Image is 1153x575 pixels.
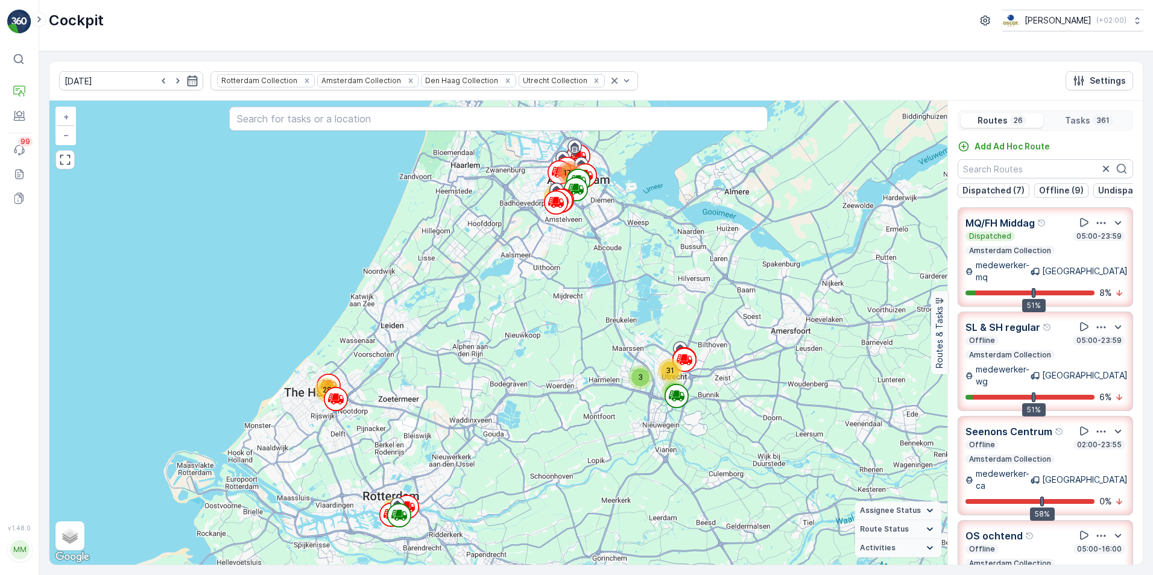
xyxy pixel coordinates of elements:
p: 02:00-23:55 [1076,440,1123,450]
div: Rotterdam Collection [218,75,299,86]
img: logo [7,10,31,34]
p: 26 [1012,116,1024,125]
summary: Route Status [855,520,941,539]
p: 361 [1095,116,1111,125]
p: Cockpit [49,11,104,30]
img: Google [52,549,92,565]
p: Routes & Tasks [933,307,946,369]
p: 6 % [1099,391,1112,403]
span: Route Status [860,524,909,534]
a: Zoom Out [57,126,75,144]
p: ( +02:00 ) [1096,16,1126,25]
div: 172 [557,161,581,185]
p: Seenons Centrum [965,424,1052,439]
p: 99 [21,137,30,146]
span: 31 [666,366,674,375]
div: 58% [1030,507,1055,521]
input: Search Routes [958,159,1133,178]
p: medewerker-ca [976,468,1031,492]
p: Amsterdam Collection [968,350,1052,360]
p: [GEOGRAPHIC_DATA] [1042,474,1128,486]
p: Routes [978,115,1008,127]
summary: Activities [855,539,941,558]
div: MM [10,540,30,559]
div: Remove Rotterdam Collection [300,76,314,86]
div: 51% [1022,299,1046,312]
p: [GEOGRAPHIC_DATA] [1042,369,1128,382]
div: Remove Amsterdam Collection [404,76,417,86]
p: 8 % [1099,287,1112,299]
div: Remove Utrecht Collection [590,76,603,86]
span: + [63,112,69,122]
button: Offline (9) [1034,183,1088,198]
span: v 1.48.0 [7,524,31,532]
p: OS ochtend [965,529,1023,543]
p: Offline [968,544,996,554]
input: dd/mm/yyyy [59,71,203,90]
p: Amsterdam Collection [968,559,1052,568]
p: [PERSON_NAME] [1025,14,1091,27]
p: SL & SH regular [965,320,1040,335]
div: 31 [658,359,682,383]
p: [GEOGRAPHIC_DATA] [1042,265,1128,277]
p: medewerker-mq [976,259,1031,283]
p: 0 % [1099,495,1112,507]
p: Offline [968,440,996,450]
p: 05:00-23:59 [1075,336,1123,345]
span: 28 [323,385,332,394]
div: Help Tooltip Icon [1037,218,1047,228]
p: MQ/FH Middag [965,216,1035,230]
a: Zoom In [57,108,75,126]
p: Settings [1090,75,1126,87]
div: 28 [315,378,339,402]
a: Open this area in Google Maps (opens a new window) [52,549,92,565]
div: Remove Den Haag Collection [501,76,514,86]
p: Dispatched (7) [962,184,1025,196]
p: 05:00-16:00 [1076,544,1123,554]
span: Activities [860,543,896,553]
span: 3 [638,372,643,382]
p: Offline [968,336,996,345]
a: Add Ad Hoc Route [958,140,1050,152]
div: Help Tooltip Icon [1025,531,1035,541]
div: Help Tooltip Icon [1043,322,1052,332]
div: 51% [1022,403,1046,416]
div: Utrecht Collection [519,75,589,86]
div: Amsterdam Collection [318,75,403,86]
button: Settings [1066,71,1133,90]
span: 172 [563,168,575,177]
button: Dispatched (7) [958,183,1029,198]
div: Help Tooltip Icon [1055,427,1064,436]
img: basis-logo_rgb2x.png [1002,14,1020,27]
p: Amsterdam Collection [968,454,1052,464]
input: Search for tasks or a location [229,107,768,131]
p: Add Ad Hoc Route [975,140,1050,152]
span: − [63,130,69,140]
button: MM [7,534,31,565]
div: 3 [628,365,652,389]
span: Assignee Status [860,506,921,515]
a: 99 [7,138,31,162]
summary: Assignee Status [855,501,941,520]
button: [PERSON_NAME](+02:00) [1002,10,1143,31]
p: Offline (9) [1039,184,1084,196]
p: medewerker-wg [976,363,1031,388]
p: Amsterdam Collection [968,246,1052,256]
p: Tasks [1065,115,1090,127]
div: 2 [662,380,686,404]
p: 05:00-23:59 [1075,231,1123,241]
div: Den Haag Collection [422,75,500,86]
p: Dispatched [968,231,1012,241]
a: Layers [57,523,83,549]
